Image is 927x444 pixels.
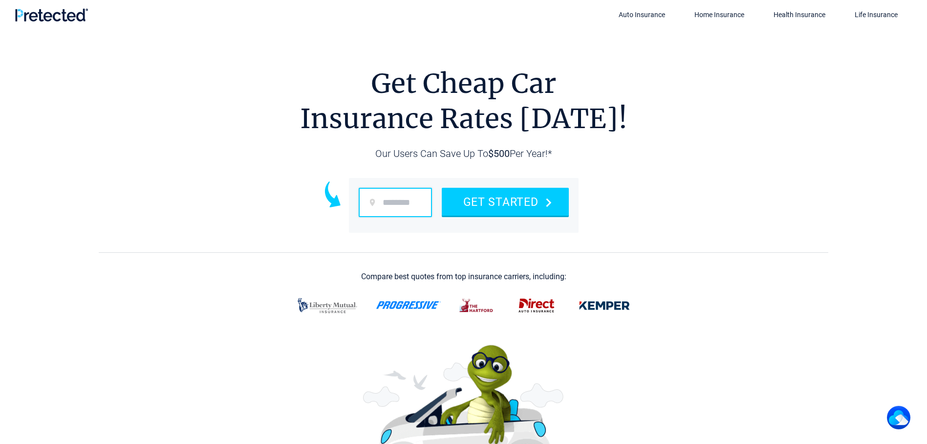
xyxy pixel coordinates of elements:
[300,136,627,178] h2: Our Users Can Save Up To Per Year!*
[300,66,627,136] h1: Get Cheap Car Insurance Rates [DATE]!
[453,293,501,318] img: thehartford
[291,291,364,320] img: progressive
[513,293,561,318] img: direct
[442,188,569,216] button: GET STARTED
[359,188,432,217] input: zip code
[361,272,566,281] div: Compare best quotes from top insurance carriers, including:
[488,148,510,159] strong: $500
[572,293,637,318] img: kemper
[376,301,441,309] img: progressive
[15,8,88,22] img: Pretected Logo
